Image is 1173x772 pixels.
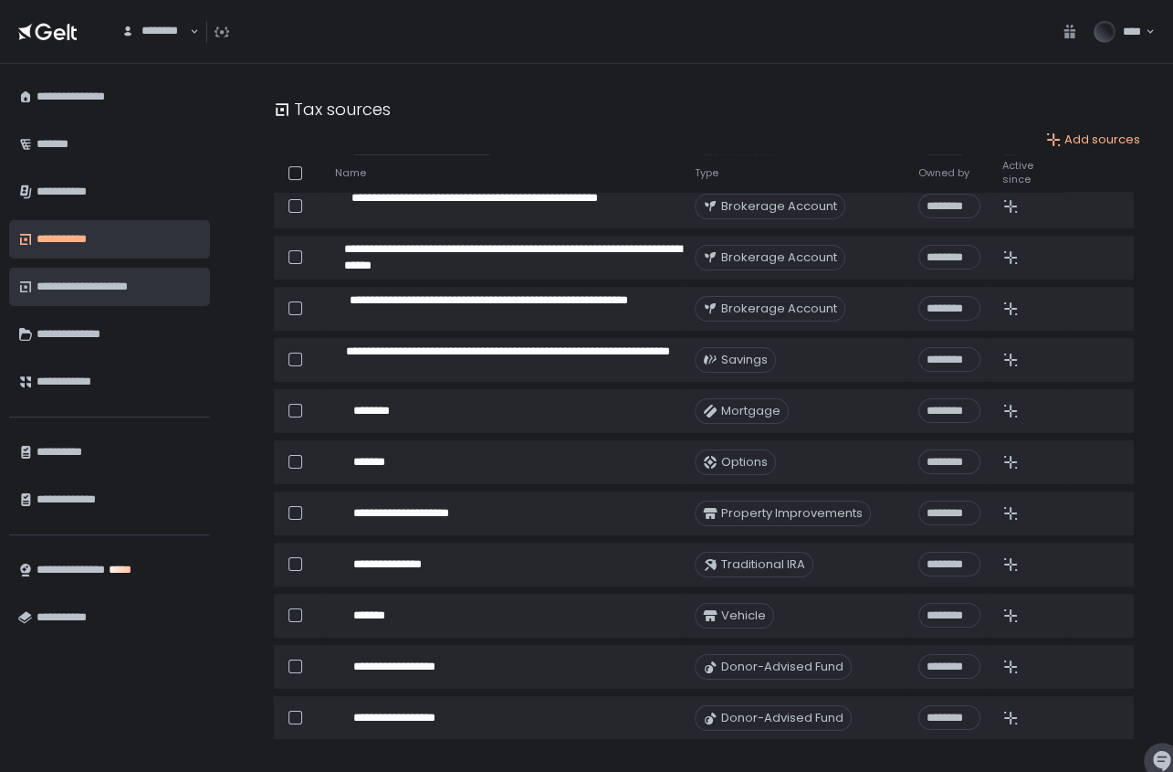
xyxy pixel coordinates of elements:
span: Active since [1002,160,1053,187]
span: Savings [721,352,768,368]
span: Property Improvements [721,505,863,522]
span: Options [721,454,768,471]
span: Donor-Advised Fund [721,659,843,675]
div: Search for option [110,13,199,51]
span: Name [335,166,366,180]
span: Brokerage Account [721,198,837,215]
div: Tax sources [274,97,391,122]
span: Vehicle [721,608,766,624]
span: Donor-Advised Fund [721,710,843,726]
span: Type [695,166,718,180]
input: Search for option [121,39,188,58]
span: Brokerage Account [721,301,837,317]
span: Traditional IRA [721,556,805,573]
button: Add sources [1046,132,1140,148]
span: Mortgage [721,403,780,419]
span: Owned by [918,166,969,180]
span: Brokerage Account [721,249,837,266]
